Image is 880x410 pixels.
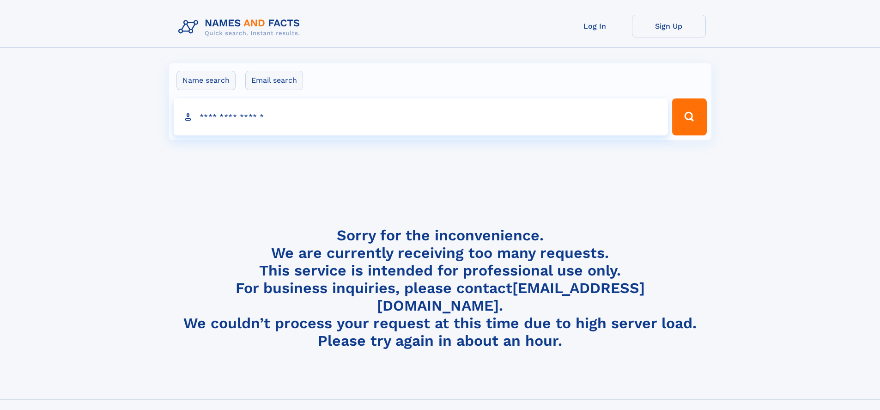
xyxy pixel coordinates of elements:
[175,226,706,350] h4: Sorry for the inconvenience. We are currently receiving too many requests. This service is intend...
[174,98,668,135] input: search input
[377,279,645,314] a: [EMAIL_ADDRESS][DOMAIN_NAME]
[558,15,632,37] a: Log In
[176,71,236,90] label: Name search
[672,98,706,135] button: Search Button
[245,71,303,90] label: Email search
[175,15,308,40] img: Logo Names and Facts
[632,15,706,37] a: Sign Up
